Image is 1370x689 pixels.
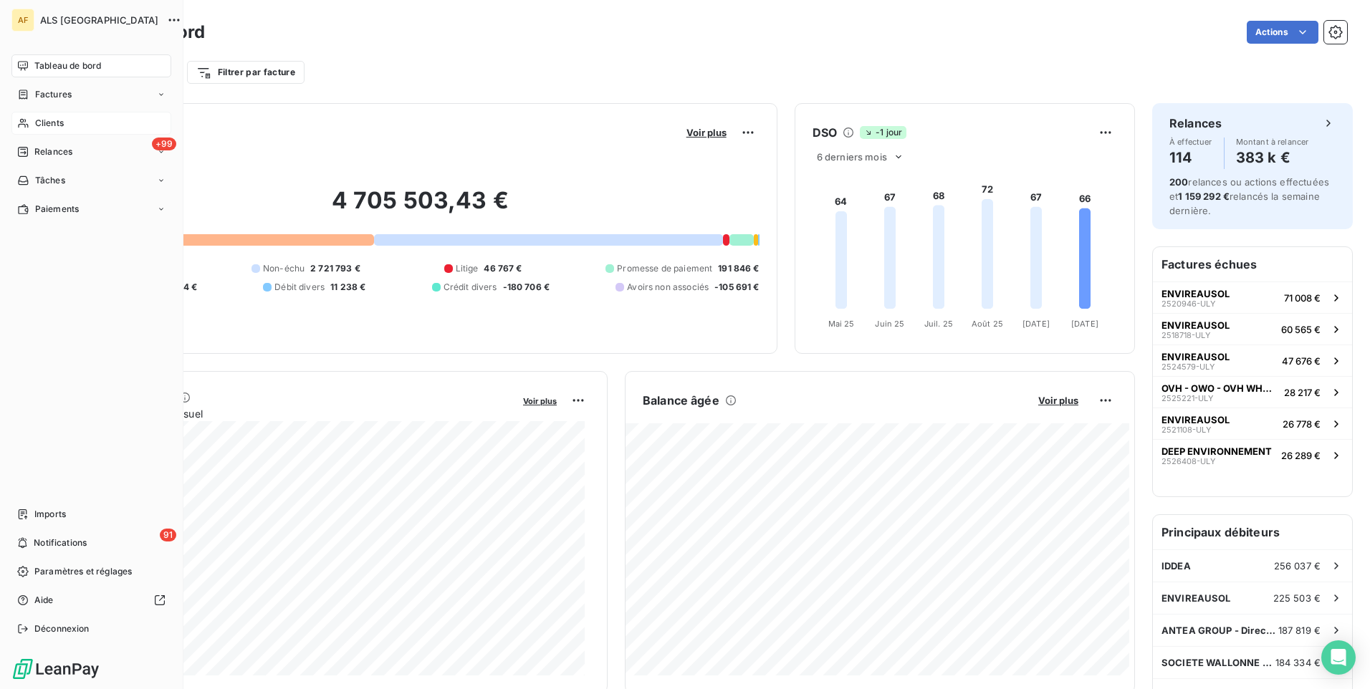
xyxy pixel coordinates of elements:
[1153,439,1352,471] button: DEEP ENVIRONNEMENT2526408-ULY26 289 €
[35,117,64,130] span: Clients
[1153,313,1352,344] button: ENVIREAUSOL2518718-ULY60 565 €
[1169,176,1188,188] span: 200
[81,186,760,229] h2: 4 705 503,43 €
[484,262,522,275] span: 46 767 €
[523,396,557,406] span: Voir plus
[1178,191,1230,202] span: 1 159 292 €
[1161,657,1275,668] span: SOCIETE WALLONNE DES EAUX SCRL - SW
[34,565,132,578] span: Paramètres et réglages
[1034,394,1083,407] button: Voir plus
[1236,138,1309,146] span: Montant à relancer
[1284,387,1321,398] span: 28 217 €
[34,622,90,635] span: Déconnexion
[617,262,712,275] span: Promesse de paiement
[81,406,513,421] span: Chiffre d'affaires mensuel
[263,262,305,275] span: Non-échu
[1161,592,1231,604] span: ENVIREAUSOL
[1247,21,1318,44] button: Actions
[1071,319,1098,329] tspan: [DATE]
[1278,625,1321,636] span: 187 819 €
[972,319,1003,329] tspan: Août 25
[152,138,176,150] span: +99
[682,126,731,139] button: Voir plus
[1153,344,1352,376] button: ENVIREAUSOL2524579-ULY47 676 €
[1161,445,1272,457] span: DEEP ENVIRONNEMENT
[1236,146,1309,169] h4: 383 k €
[1169,115,1222,132] h6: Relances
[1161,362,1215,371] span: 2524579-ULY
[817,151,887,163] span: 6 derniers mois
[330,281,365,294] span: 11 238 €
[456,262,479,275] span: Litige
[1283,418,1321,430] span: 26 778 €
[34,536,87,549] span: Notifications
[1281,450,1321,461] span: 26 289 €
[1284,292,1321,304] span: 71 008 €
[1038,395,1078,406] span: Voir plus
[1321,640,1356,675] div: Open Intercom Messenger
[860,126,906,139] span: -1 jour
[444,281,497,294] span: Crédit divers
[1275,657,1321,668] span: 184 334 €
[1161,457,1215,466] span: 2526408-ULY
[1161,425,1211,434] span: 2521108-ULY
[875,319,904,329] tspan: Juin 25
[813,124,837,141] h6: DSO
[1153,281,1352,313] button: ENVIREAUSOL2520946-ULY71 008 €
[1161,625,1278,636] span: ANTEA GROUP - Direction administrat
[1153,515,1352,549] h6: Principaux débiteurs
[310,262,360,275] span: 2 721 793 €
[1161,560,1191,572] span: IDDEA
[1169,176,1329,216] span: relances ou actions effectuées et relancés la semaine dernière.
[1169,138,1212,146] span: À effectuer
[1161,331,1210,339] span: 2518718-ULY
[1274,560,1321,572] span: 256 037 €
[1153,376,1352,408] button: OVH - OWO - OVH WHOIS OFFUSCATOR2525221-ULY28 217 €
[1161,319,1230,331] span: ENVIREAUSOL
[274,281,325,294] span: Débit divers
[35,88,72,101] span: Factures
[1022,319,1050,329] tspan: [DATE]
[1282,355,1321,367] span: 47 676 €
[1161,288,1230,299] span: ENVIREAUSOL
[1153,408,1352,439] button: ENVIREAUSOL2521108-ULY26 778 €
[34,59,101,72] span: Tableau de bord
[35,174,65,187] span: Tâches
[1161,351,1230,362] span: ENVIREAUSOL
[714,281,760,294] span: -105 691 €
[503,281,550,294] span: -180 706 €
[34,508,66,521] span: Imports
[718,262,759,275] span: 191 846 €
[1273,592,1321,604] span: 225 503 €
[1161,299,1215,308] span: 2520946-ULY
[160,529,176,541] span: 91
[11,589,171,612] a: Aide
[1281,324,1321,335] span: 60 565 €
[34,145,72,158] span: Relances
[1169,146,1212,169] h4: 114
[924,319,953,329] tspan: Juil. 25
[187,61,305,84] button: Filtrer par facture
[34,594,54,607] span: Aide
[1153,247,1352,281] h6: Factures échues
[11,657,100,680] img: Logo LeanPay
[35,203,79,216] span: Paiements
[828,319,854,329] tspan: Mai 25
[1161,394,1213,403] span: 2525221-ULY
[40,14,158,26] span: ALS [GEOGRAPHIC_DATA]
[643,392,719,409] h6: Balance âgée
[1161,414,1230,425] span: ENVIREAUSOL
[627,281,709,294] span: Avoirs non associés
[519,394,561,407] button: Voir plus
[11,9,34,32] div: AF
[1161,382,1278,394] span: OVH - OWO - OVH WHOIS OFFUSCATOR
[686,127,727,138] span: Voir plus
